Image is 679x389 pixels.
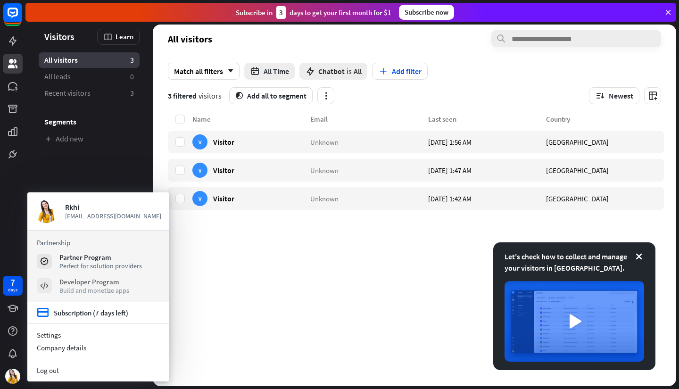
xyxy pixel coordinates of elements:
[39,131,140,147] a: Add new
[168,33,212,44] span: All visitors
[130,72,134,82] aside: 0
[130,88,134,98] aside: 3
[54,308,128,317] div: Subscription (7 days left)
[244,63,295,80] button: All Time
[428,115,546,124] div: Last seen
[192,115,310,124] div: Name
[235,92,243,99] i: segment
[168,91,197,100] span: 3 filtered
[229,87,313,104] button: segmentAdd all to segment
[59,253,142,262] div: Partner Program
[310,194,339,203] span: Unknown
[65,212,162,220] span: [EMAIL_ADDRESS][DOMAIN_NAME]
[37,307,128,319] a: credit_card Subscription (7 days left)
[546,166,609,174] span: [GEOGRAPHIC_DATA]
[199,91,222,100] span: visitors
[546,115,664,124] div: Country
[223,68,233,74] i: arrow_down
[354,66,362,76] span: All
[192,191,207,206] div: V
[236,6,391,19] div: Subscribe in days to get your first month for $1
[399,5,454,20] div: Subscribe now
[27,341,169,354] div: Company details
[44,55,78,65] span: All visitors
[213,137,234,146] span: Visitor
[310,137,339,146] span: Unknown
[44,88,91,98] span: Recent visitors
[37,307,49,319] i: credit_card
[505,251,644,273] div: Let's check how to collect and manage your visitors in [GEOGRAPHIC_DATA].
[310,166,339,174] span: Unknown
[546,137,609,146] span: [GEOGRAPHIC_DATA]
[192,134,207,149] div: V
[428,137,472,146] span: [DATE] 1:56 AM
[59,286,129,295] div: Build and monetize apps
[347,66,352,76] span: is
[65,202,162,212] div: Rkhi
[8,287,17,293] div: days
[130,55,134,65] aside: 3
[546,194,609,203] span: [GEOGRAPHIC_DATA]
[192,163,207,178] div: V
[318,66,345,76] span: Chatbot
[276,6,286,19] div: 3
[59,262,142,270] div: Perfect for solution providers
[39,85,140,101] a: Recent visitors 3
[10,278,15,287] div: 7
[37,277,159,294] a: Developer Program Build and monetize apps
[34,199,162,223] a: Rkhi [EMAIL_ADDRESS][DOMAIN_NAME]
[505,281,644,362] img: image
[27,329,169,341] a: Settings
[37,238,159,247] h3: Partnership
[428,194,472,203] span: [DATE] 1:42 AM
[44,72,71,82] span: All leads
[372,63,428,80] button: Add filter
[428,166,472,174] span: [DATE] 1:47 AM
[168,63,240,80] div: Match all filters
[3,276,23,296] a: 7 days
[213,166,234,174] span: Visitor
[39,69,140,84] a: All leads 0
[27,364,169,377] a: Log out
[8,4,36,32] button: Open LiveChat chat widget
[589,87,639,104] button: Newest
[44,31,75,42] span: Visitors
[116,32,133,41] span: Learn
[39,117,140,126] h3: Segments
[310,115,428,124] div: Email
[213,194,234,203] span: Visitor
[59,277,129,286] div: Developer Program
[37,253,159,270] a: Partner Program Perfect for solution providers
